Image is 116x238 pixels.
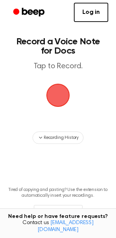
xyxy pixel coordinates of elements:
p: Tired of copying and pasting? Use the extension to automatically insert your recordings. [6,187,110,199]
button: Recording History [32,132,84,144]
h1: Record a Voice Note for Docs [14,37,102,56]
p: Tap to Record. [14,62,102,71]
a: [EMAIL_ADDRESS][DOMAIN_NAME] [38,220,94,233]
img: Beep Logo [46,84,70,107]
span: Contact us [5,220,111,233]
a: Log in [74,3,108,22]
a: Beep [8,5,51,20]
span: Recording History [44,134,78,141]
